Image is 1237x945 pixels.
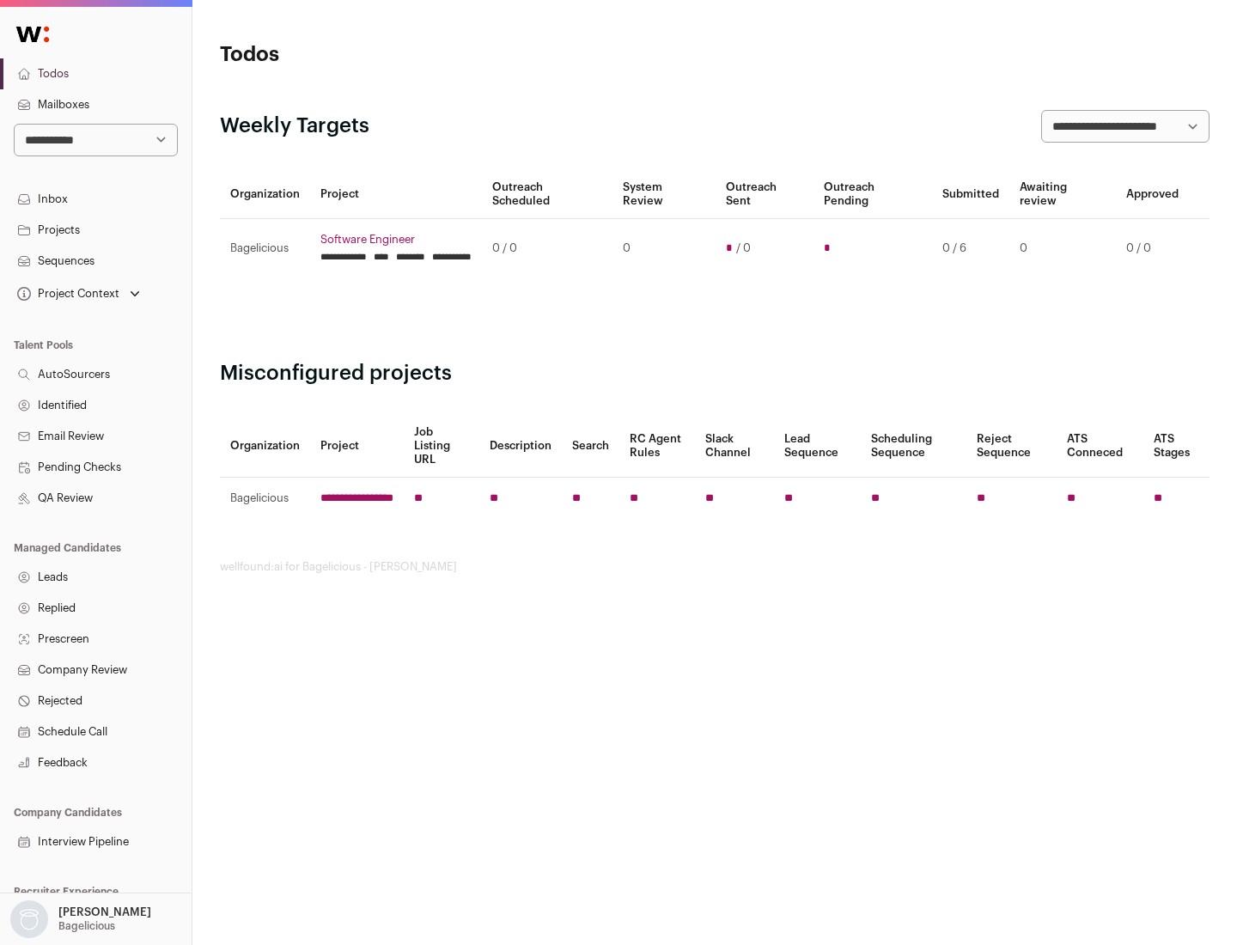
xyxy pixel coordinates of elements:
td: 0 / 0 [482,219,612,278]
th: Slack Channel [695,415,774,478]
th: Project [310,415,404,478]
h1: Todos [220,41,550,69]
th: RC Agent Rules [619,415,694,478]
td: 0 [612,219,715,278]
th: Project [310,170,482,219]
img: Wellfound [7,17,58,52]
th: Outreach Pending [813,170,931,219]
th: ATS Conneced [1057,415,1143,478]
td: 0 / 0 [1116,219,1189,278]
h2: Weekly Targets [220,113,369,140]
th: Submitted [932,170,1009,219]
th: Search [562,415,619,478]
th: Organization [220,170,310,219]
th: Organization [220,415,310,478]
th: Description [479,415,562,478]
th: Scheduling Sequence [861,415,966,478]
th: System Review [612,170,715,219]
a: Software Engineer [320,233,472,247]
button: Open dropdown [14,282,143,306]
th: Outreach Scheduled [482,170,612,219]
th: Job Listing URL [404,415,479,478]
footer: wellfound:ai for Bagelicious - [PERSON_NAME] [220,560,1210,574]
th: Outreach Sent [716,170,814,219]
img: nopic.png [10,900,48,938]
th: Lead Sequence [774,415,861,478]
p: [PERSON_NAME] [58,905,151,919]
th: Reject Sequence [966,415,1057,478]
h2: Misconfigured projects [220,360,1210,387]
th: Approved [1116,170,1189,219]
td: 0 [1009,219,1116,278]
button: Open dropdown [7,900,155,938]
p: Bagelicious [58,919,115,933]
td: 0 / 6 [932,219,1009,278]
div: Project Context [14,287,119,301]
span: / 0 [736,241,751,255]
th: ATS Stages [1143,415,1210,478]
th: Awaiting review [1009,170,1116,219]
td: Bagelicious [220,478,310,520]
td: Bagelicious [220,219,310,278]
